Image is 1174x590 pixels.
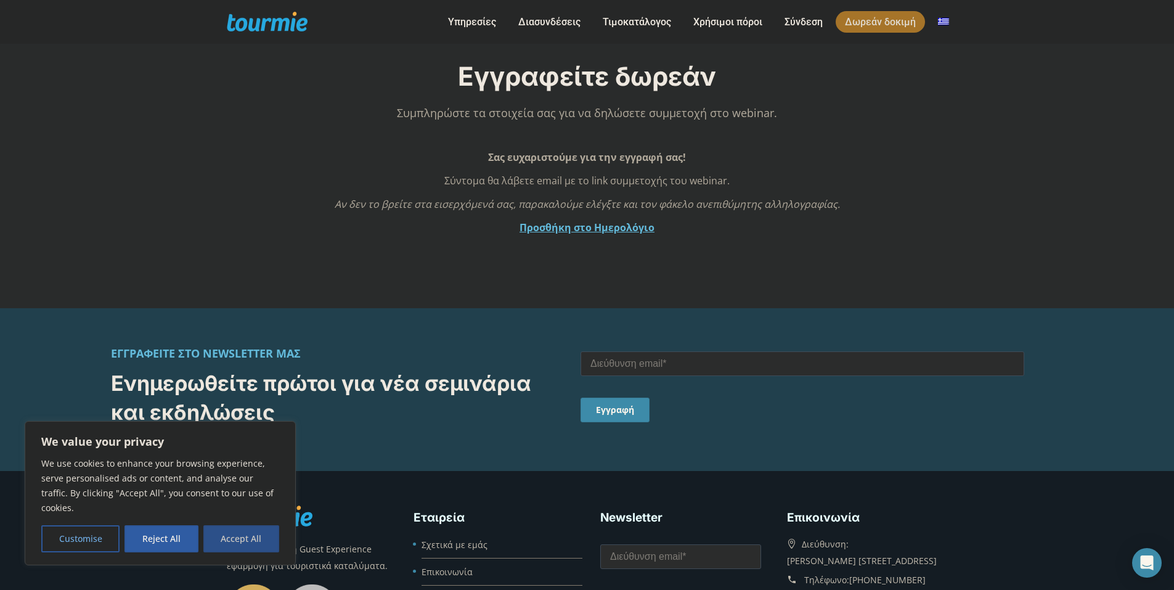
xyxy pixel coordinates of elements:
[414,509,574,527] h3: Εταιρεία
[600,509,761,527] h3: Newsletter
[775,14,832,30] a: Σύνδεση
[439,14,505,30] a: Υπηρεσίες
[787,533,948,569] div: Διεύθυνση: [PERSON_NAME] [STREET_ADDRESS]
[787,509,948,527] h3: Eπικοινωνία
[836,11,925,33] a: Δωρεάν δοκιμή
[203,525,279,552] button: Accept All
[684,14,772,30] a: Χρήσιμοι πόροι
[581,349,1024,430] iframe: Form 0
[41,434,279,449] p: We value your privacy
[124,525,198,552] button: Reject All
[929,14,958,30] a: Αλλαγή σε
[849,574,926,586] a: [PHONE_NUMBER]
[111,346,301,361] b: ΕΓΓΡΑΦΕΙΤΕ ΣΤΟ NEWSLETTER ΜΑΣ
[41,456,279,515] p: We use cookies to enhance your browsing experience, serve personalised ads or content, and analys...
[422,539,487,551] a: Σχετικά με εμάς
[41,525,120,552] button: Customise
[593,14,680,30] a: Τιμοκατάλογος
[248,60,926,93] div: Εγγραφείτε δωρεάν
[422,566,473,578] a: Επικοινωνία
[509,14,590,30] a: Διασυνδέσεις
[111,369,555,427] div: Ενημερωθείτε πρώτοι για νέα σεμινάρια και εκδηλώσεις
[248,150,926,234] iframe: Form 1
[248,105,926,121] p: Συμπληρώστε τα στοιχεία σας για να δηλώσετε συμμετοχή στο webinar.
[227,541,388,574] p: Η ολοκληρωμένη Guest Experience εφαρμογή για τουριστικά καταλύματα.
[1132,548,1162,578] div: Open Intercom Messenger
